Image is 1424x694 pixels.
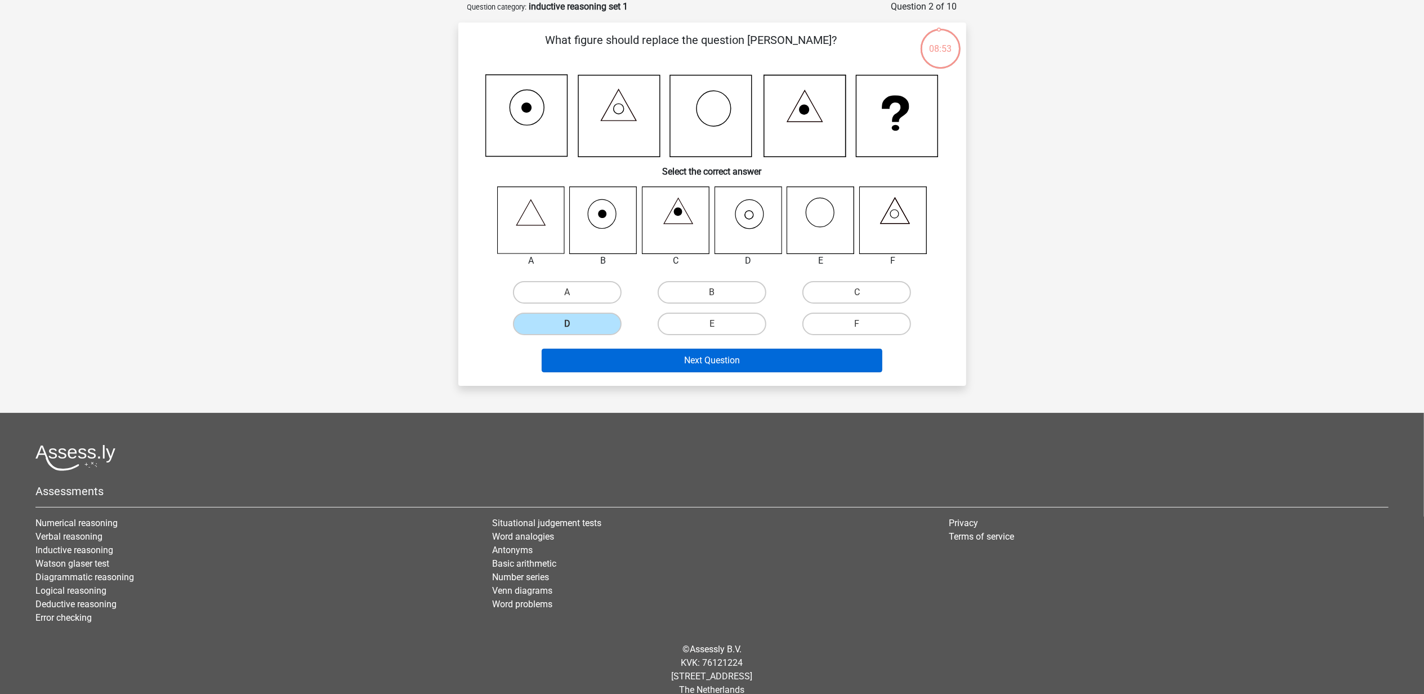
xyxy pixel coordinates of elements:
[561,254,646,268] div: B
[949,531,1014,542] a: Terms of service
[542,349,882,372] button: Next Question
[492,585,552,596] a: Venn diagrams
[658,313,766,335] label: E
[35,599,117,610] a: Deductive reasoning
[35,444,115,471] img: Assessly logo
[690,644,742,655] a: Assessly B.V.
[513,313,622,335] label: D
[492,518,601,528] a: Situational judgement tests
[35,531,102,542] a: Verbal reasoning
[802,313,911,335] label: F
[35,612,92,623] a: Error checking
[476,157,948,177] h6: Select the correct answer
[802,281,911,304] label: C
[778,254,863,268] div: E
[658,281,766,304] label: B
[35,572,134,582] a: Diagrammatic reasoning
[706,254,791,268] div: D
[35,558,109,569] a: Watson glaser test
[492,599,552,610] a: Word problems
[529,1,628,12] strong: inductive reasoning set 1
[492,558,556,569] a: Basic arithmetic
[949,518,978,528] a: Privacy
[492,531,554,542] a: Word analogies
[35,484,1389,498] h5: Assessments
[492,545,533,555] a: Antonyms
[513,281,622,304] label: A
[633,254,718,268] div: C
[467,3,527,11] small: Question category:
[35,518,118,528] a: Numerical reasoning
[476,32,906,65] p: What figure should replace the question [PERSON_NAME]?
[919,28,962,56] div: 08:53
[851,254,936,268] div: F
[35,545,113,555] a: Inductive reasoning
[492,572,549,582] a: Number series
[35,585,106,596] a: Logical reasoning
[489,254,574,268] div: A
